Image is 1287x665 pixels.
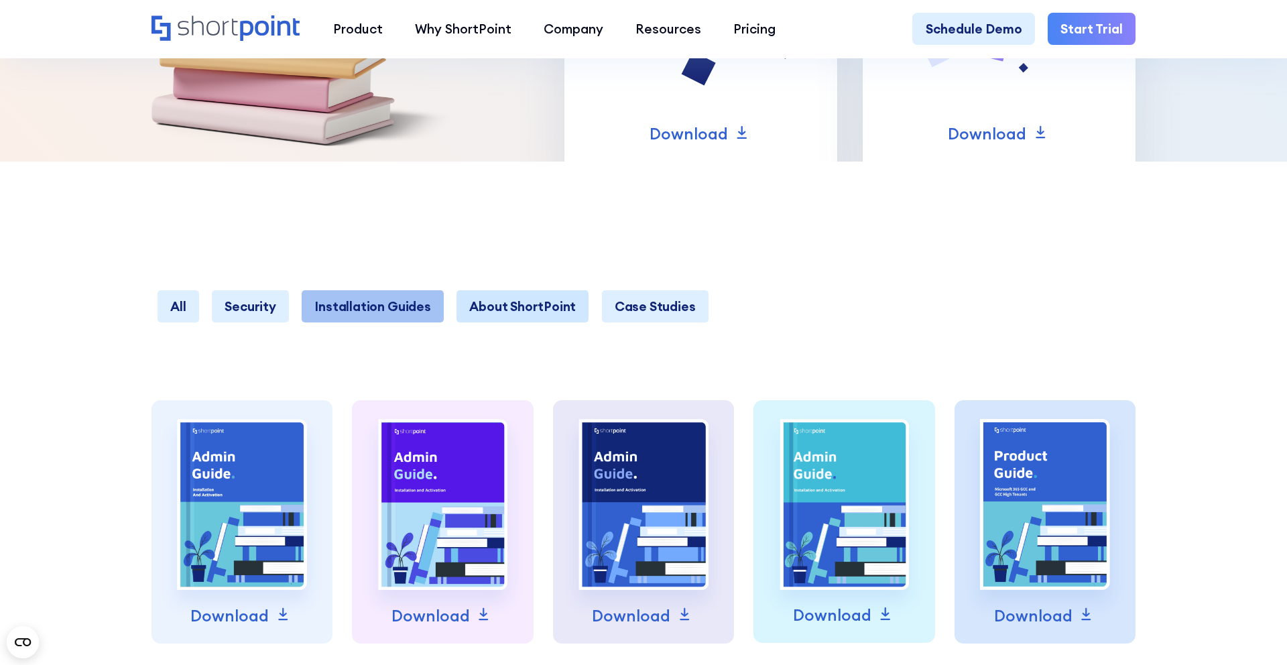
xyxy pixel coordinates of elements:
[619,13,717,45] a: Resources
[635,19,701,39] div: Resources
[717,13,792,45] a: Pricing
[592,603,694,627] a: Download
[7,626,39,658] button: Open CMP widget
[158,290,199,322] a: All
[456,290,589,322] a: About ShortPoint
[650,121,728,145] p: Download
[528,13,619,45] a: Company
[912,13,1034,45] a: Schedule Demo
[793,603,896,627] a: Download
[602,290,709,322] a: Case Studies
[592,603,670,627] p: Download
[302,290,444,322] a: Installation Guides
[994,603,1097,627] a: Download
[391,603,470,627] p: Download
[212,290,289,322] a: Security
[793,603,871,627] p: Download
[317,13,399,45] a: Product
[1046,509,1287,665] iframe: Chat Widget
[544,19,603,39] div: Company
[994,603,1072,627] p: Download
[333,19,383,39] div: Product
[415,19,511,39] div: Why ShortPoint
[1048,13,1136,45] a: Start Trial
[190,603,293,627] a: Download
[948,121,1026,145] p: Download
[151,15,301,44] a: Home
[733,19,776,39] div: Pricing
[399,13,528,45] a: Why ShortPoint
[190,603,269,627] p: Download
[391,603,494,627] a: Download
